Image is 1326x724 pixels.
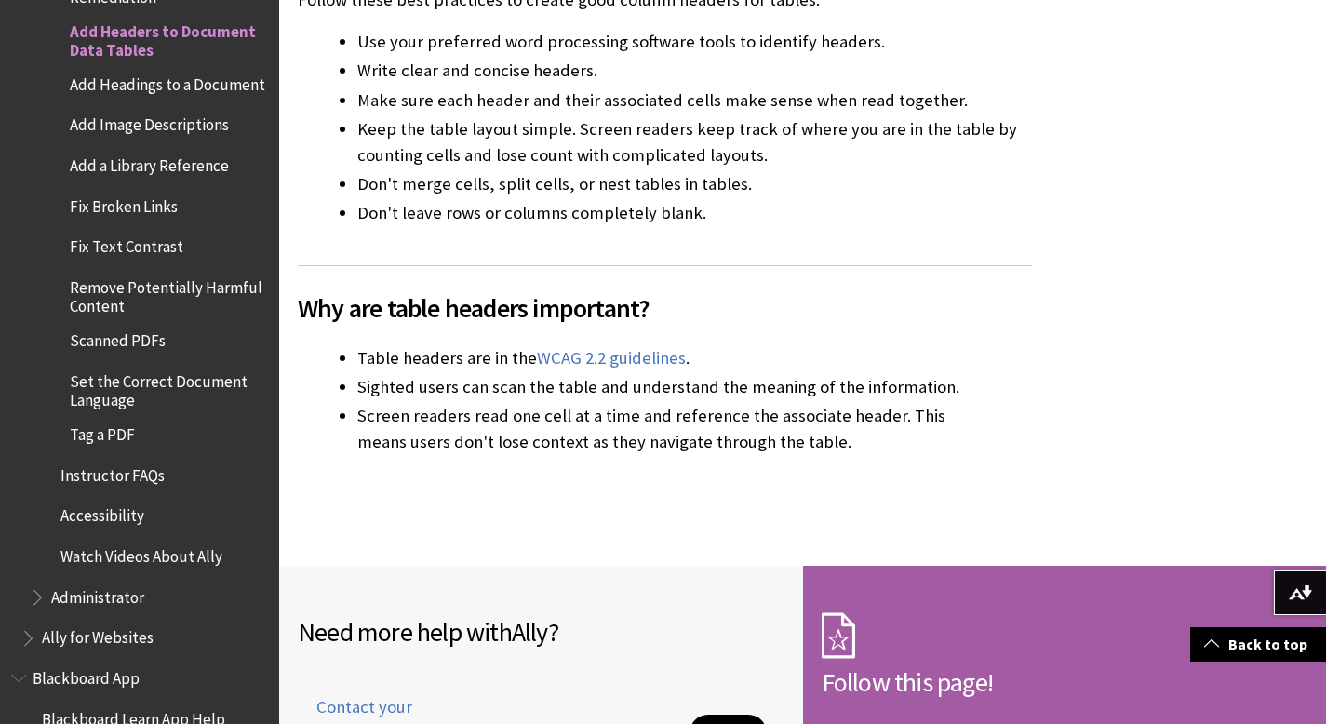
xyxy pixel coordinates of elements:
[51,582,144,607] span: Administrator
[357,345,1032,371] li: Table headers are in the .
[70,69,265,94] span: Add Headings to a Document
[357,87,1032,114] li: Make sure each header and their associated cells make sense when read together.
[70,366,266,409] span: Set the Correct Document Language
[60,460,165,485] span: Instructor FAQs
[70,326,166,351] span: Scanned PDFs
[70,272,266,315] span: Remove Potentially Harmful Content
[1190,627,1326,662] a: Back to top
[357,403,1032,455] li: Screen readers read one cell at a time and reference the associate header. This means users don't...
[357,374,1032,400] li: Sighted users can scan the table and understand the meaning of the information.
[70,419,135,444] span: Tag a PDF
[60,541,222,566] span: Watch Videos About Ally
[70,191,178,216] span: Fix Broken Links
[357,116,1032,168] li: Keep the table layout simple. Screen readers keep track of where you are in the table by counting...
[357,58,1032,84] li: Write clear and concise headers.
[357,200,1032,226] li: Don't leave rows or columns completely blank.
[357,171,1032,197] li: Don't merge cells, split cells, or nest tables in tables.
[60,501,144,526] span: Accessibility
[33,663,140,688] span: Blackboard App
[357,29,1032,55] li: Use your preferred word processing software tools to identify headers.
[70,232,183,257] span: Fix Text Contrast
[298,288,1032,328] span: Why are table headers important?
[512,615,548,649] span: Ally
[70,110,229,135] span: Add Image Descriptions
[822,663,1308,702] h2: Follow this page!
[70,150,229,175] span: Add a Library Reference
[298,612,784,651] h2: Need more help with ?
[537,347,686,369] a: WCAG 2.2 guidelines
[42,623,154,648] span: Ally for Websites
[822,612,855,659] img: Subscription Icon
[70,16,266,60] span: Add Headers to Document Data Tables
